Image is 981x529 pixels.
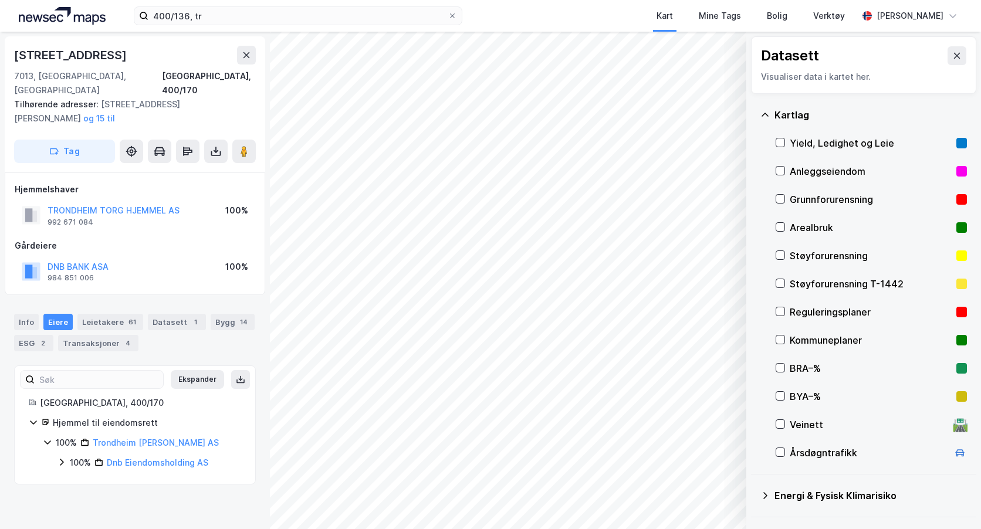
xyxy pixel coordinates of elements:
[53,416,241,430] div: Hjemmel til eiendomsrett
[774,489,967,503] div: Energi & Fysisk Klimarisiko
[14,335,53,351] div: ESG
[774,108,967,122] div: Kartlag
[790,136,952,150] div: Yield, Ledighet og Leie
[790,361,952,375] div: BRA–%
[790,446,948,460] div: Årsdøgntrafikk
[922,473,981,529] div: Kontrollprogram for chat
[48,273,94,283] div: 984 851 006
[761,46,819,65] div: Datasett
[77,314,143,330] div: Leietakere
[35,371,163,388] input: Søk
[15,239,255,253] div: Gårdeiere
[790,164,952,178] div: Anleggseiendom
[238,316,250,328] div: 14
[790,277,952,291] div: Støyforurensning T-1442
[171,370,224,389] button: Ekspander
[877,9,943,23] div: [PERSON_NAME]
[699,9,741,23] div: Mine Tags
[148,314,206,330] div: Datasett
[225,204,248,218] div: 100%
[790,192,952,206] div: Grunnforurensning
[790,305,952,319] div: Reguleringsplaner
[58,335,138,351] div: Transaksjoner
[14,69,162,97] div: 7013, [GEOGRAPHIC_DATA], [GEOGRAPHIC_DATA]
[56,436,77,450] div: 100%
[922,473,981,529] iframe: Chat Widget
[40,396,241,410] div: [GEOGRAPHIC_DATA], 400/170
[14,314,39,330] div: Info
[657,9,673,23] div: Kart
[813,9,845,23] div: Verktøy
[19,7,106,25] img: logo.a4113a55bc3d86da70a041830d287a7e.svg
[761,70,966,84] div: Visualiser data i kartet her.
[126,316,138,328] div: 61
[790,418,948,432] div: Veinett
[767,9,787,23] div: Bolig
[15,182,255,196] div: Hjemmelshaver
[70,456,91,470] div: 100%
[790,221,952,235] div: Arealbruk
[93,438,219,447] a: Trondheim [PERSON_NAME] AS
[43,314,73,330] div: Eiere
[14,97,246,126] div: [STREET_ADDRESS][PERSON_NAME]
[790,249,952,263] div: Støyforurensning
[790,333,952,347] div: Kommuneplaner
[37,337,49,349] div: 2
[107,457,208,467] a: Dnb Eiendomsholding AS
[14,140,115,163] button: Tag
[14,99,101,109] span: Tilhørende adresser:
[148,7,448,25] input: Søk på adresse, matrikkel, gårdeiere, leietakere eller personer
[14,46,129,65] div: [STREET_ADDRESS]
[122,337,134,349] div: 4
[952,417,968,432] div: 🛣️
[211,314,255,330] div: Bygg
[162,69,256,97] div: [GEOGRAPHIC_DATA], 400/170
[225,260,248,274] div: 100%
[790,389,952,403] div: BYA–%
[48,218,93,227] div: 992 671 084
[190,316,201,328] div: 1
